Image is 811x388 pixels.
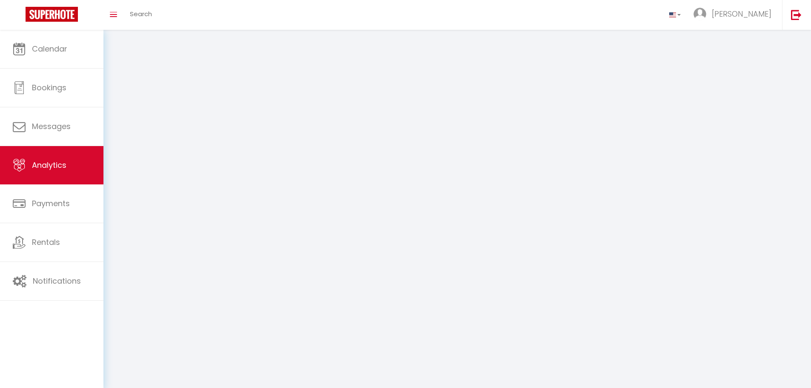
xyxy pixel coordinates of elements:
span: [PERSON_NAME] [712,9,771,19]
img: logout [791,9,802,20]
span: Calendar [32,43,67,54]
span: Search [130,9,152,18]
span: Bookings [32,82,66,93]
button: Ouvrir le widget de chat LiveChat [7,3,32,29]
span: Notifications [33,276,81,286]
span: Analytics [32,160,66,170]
img: Super Booking [26,7,78,22]
span: Messages [32,121,71,132]
span: Payments [32,198,70,209]
img: ... [694,8,706,20]
span: Rentals [32,237,60,247]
